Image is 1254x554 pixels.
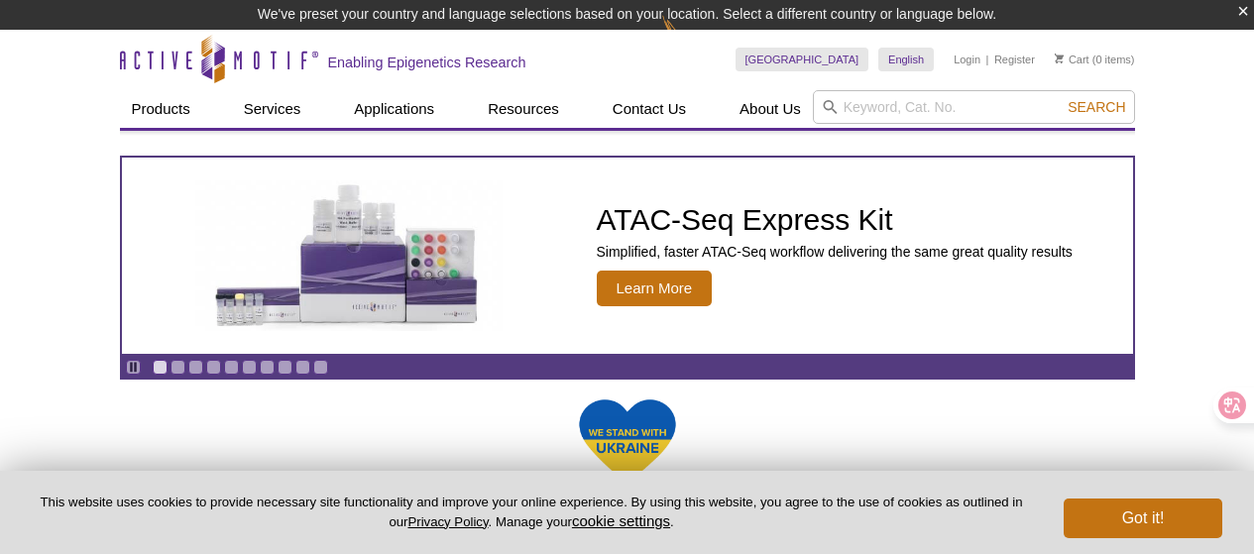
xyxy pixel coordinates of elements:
button: Got it! [1064,499,1222,538]
a: ATAC-Seq Express Kit ATAC-Seq Express Kit Simplified, faster ATAC-Seq workflow delivering the sam... [122,158,1133,354]
a: Go to slide 9 [295,360,310,375]
a: Go to slide 10 [313,360,328,375]
a: Products [120,90,202,128]
p: Simplified, faster ATAC-Seq workflow delivering the same great quality results [597,243,1073,261]
img: Change Here [662,15,715,61]
a: Go to slide 2 [171,360,185,375]
a: Contact Us [601,90,698,128]
h2: ATAC-Seq Express Kit [597,205,1073,235]
a: Resources [476,90,571,128]
a: Toggle autoplay [126,360,141,375]
a: Applications [342,90,446,128]
a: Login [954,53,980,66]
img: Your Cart [1055,54,1064,63]
span: Search [1068,99,1125,115]
a: Go to slide 4 [206,360,221,375]
img: ATAC-Seq Express Kit [185,180,513,331]
a: Go to slide 3 [188,360,203,375]
button: Search [1062,98,1131,116]
a: [GEOGRAPHIC_DATA] [736,48,869,71]
p: This website uses cookies to provide necessary site functionality and improve your online experie... [32,494,1031,531]
h2: Enabling Epigenetics Research [328,54,526,71]
a: About Us [728,90,813,128]
a: Go to slide 1 [153,360,168,375]
a: Go to slide 7 [260,360,275,375]
button: cookie settings [572,512,670,529]
img: We Stand With Ukraine [578,397,677,486]
a: Privacy Policy [407,514,488,529]
span: Learn More [597,271,713,306]
article: ATAC-Seq Express Kit [122,158,1133,354]
a: Cart [1055,53,1089,66]
a: Go to slide 6 [242,360,257,375]
input: Keyword, Cat. No. [813,90,1135,124]
a: English [878,48,934,71]
a: Services [232,90,313,128]
a: Go to slide 8 [278,360,292,375]
a: Register [994,53,1035,66]
li: (0 items) [1055,48,1135,71]
a: Go to slide 5 [224,360,239,375]
li: | [986,48,989,71]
